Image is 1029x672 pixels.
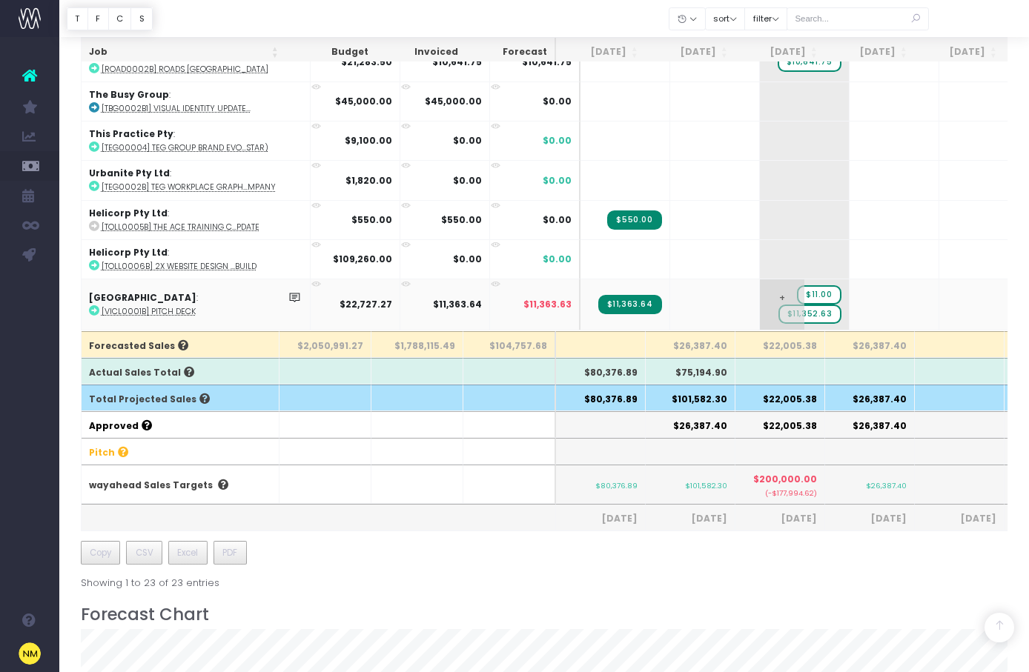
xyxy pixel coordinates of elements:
th: $26,387.40 [646,411,735,438]
small: (-$177,994.62) [743,486,817,499]
th: $26,387.40 [825,331,915,358]
button: F [87,7,109,30]
abbr: [ROAD0002B] Roads Australia [102,64,268,75]
input: Search... [787,7,929,30]
span: wayahead Sales Forecast Item [778,305,841,324]
div: Showing 1 to 23 of 23 entries [81,567,219,590]
strong: $11,363.64 [433,298,482,310]
span: Copy [90,546,111,559]
strong: $109,260.00 [333,253,392,265]
button: sort [705,7,746,30]
strong: $10,641.75 [432,56,482,68]
td: : [82,42,311,81]
span: [DATE] [563,512,638,525]
strong: $550.00 [351,213,392,226]
strong: $1,820.00 [345,174,392,187]
abbr: [TOLL0005B] The ACE Training Centre - maintenance page update [102,222,259,233]
span: $0.00 [543,174,572,187]
div: Vertical button group [67,7,153,30]
th: Aug 25: activate to sort column ascending [646,38,735,67]
strong: The Busy Group [89,88,169,101]
th: Total Projected Sales [82,385,279,411]
abbr: [TOLL0006B] 2x Website Design and 3x Website Development / Build [102,261,257,272]
td: : [82,279,311,330]
th: Nov 25: activate to sort column ascending [915,38,1005,67]
span: CSV [136,546,153,559]
th: Actual Sales Total [82,358,279,385]
strong: $9,100.00 [345,134,392,147]
th: $2,050,991.27 [279,331,371,358]
button: Excel [168,541,208,565]
span: [DATE] [653,512,727,525]
span: $0.00 [543,134,572,147]
button: T [67,7,88,30]
th: $26,387.40 [825,385,915,411]
span: wayahead Sales Forecast Item [778,53,841,72]
abbr: [VicL0001B] Pitch Deck [102,306,196,317]
td: : [82,239,311,279]
button: S [130,7,153,30]
th: Oct 25: activate to sort column ascending [825,38,915,67]
span: [DATE] [833,512,907,525]
span: $11,363.63 [523,298,572,311]
th: Jul 25: activate to sort column ascending [556,38,646,67]
abbr: [TBG0002B1] Visual Identity update [102,103,251,114]
button: Copy [81,541,121,565]
span: Streamtime Invoice: INV-1694 – The ACE Training Centre - maintenance page update 100% Tax Invoice... [607,210,661,230]
th: $1,788,115.49 [371,331,463,358]
span: Streamtime Invoice: INV-1701 – Pitch Deck 50% Commencement Invoice Payment received by cash 29/07... [598,295,662,314]
th: $22,005.38 [735,411,825,438]
span: $200,000.00 [753,473,817,486]
strong: $550.00 [441,213,482,226]
button: CSV [126,541,162,565]
th: $101,582.30 [646,385,735,411]
strong: Helicorp Pty Ltd [89,246,168,259]
th: Pitch [82,438,279,465]
strong: $45,000.00 [335,95,392,107]
a: wayahead Sales Targets [89,479,213,491]
span: [DATE] [922,512,996,525]
small: $26,387.40 [866,479,907,490]
strong: [GEOGRAPHIC_DATA] [89,291,196,304]
strong: $21,283.50 [341,56,392,68]
button: filter [744,7,787,30]
th: $80,376.89 [556,385,646,411]
td: : [82,81,311,121]
strong: Urbanite Pty Ltd [89,167,170,179]
strong: Helicorp Pty Ltd [89,207,168,219]
th: Approved [82,411,279,438]
strong: $22,727.27 [340,298,392,310]
strong: $45,000.00 [425,95,482,107]
span: $10,641.75 [522,56,572,69]
th: $80,376.89 [556,358,646,385]
th: Budget [286,38,376,67]
span: $0.00 [543,95,572,108]
small: $101,582.30 [685,479,727,490]
span: + [760,279,804,330]
td: : [82,160,311,199]
span: $0.00 [543,253,572,266]
th: Forecast [466,38,556,67]
strong: $0.00 [453,134,482,147]
span: wayahead Sales Forecast Item [797,285,841,305]
th: $22,005.38 [735,385,825,411]
td: : [82,200,311,239]
h3: Forecast Chart [81,605,1008,625]
th: $26,387.40 [646,331,735,358]
span: Excel [177,546,198,559]
button: PDF [214,541,247,565]
strong: $0.00 [453,253,482,265]
span: [DATE] [743,512,817,525]
strong: This Practice Pty [89,127,173,140]
img: images/default_profile_image.png [19,642,41,665]
th: $22,005.38 [735,331,825,358]
th: $26,387.40 [825,411,915,438]
span: PDF [222,546,237,559]
th: Job: activate to sort column ascending [82,38,286,67]
button: C [108,7,132,30]
abbr: [TEG0002B] TEG Workplace Graphics - Intercompany [102,182,276,193]
strong: $0.00 [453,174,482,187]
abbr: [TEG00004] TEG Group Brand Evolution (The Fan Is Our Star) [102,142,268,153]
span: $0.00 [543,213,572,227]
small: $80,376.89 [595,479,638,490]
